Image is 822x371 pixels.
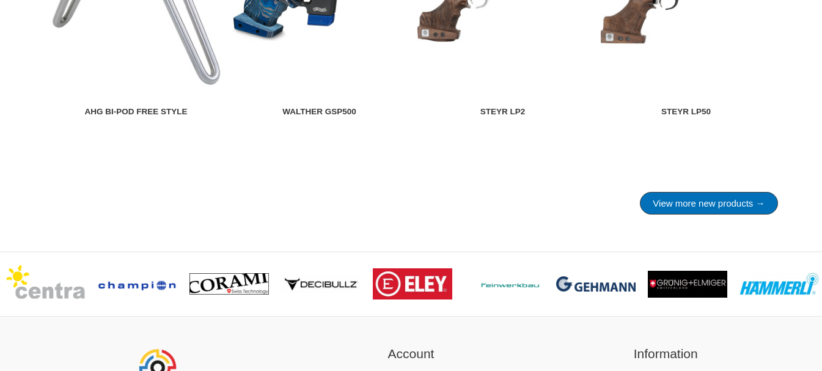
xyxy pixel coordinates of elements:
div: AHG Bi-Pod Free Style [50,106,223,118]
a: View more new products → [640,192,777,215]
div: STEYR LP50 [600,106,773,118]
h2: Account [299,344,523,364]
div: STEYR LP2 [416,106,590,118]
h2: Information [554,344,778,364]
div: Walther GSP500 [233,106,406,118]
img: brand logo [373,268,452,299]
